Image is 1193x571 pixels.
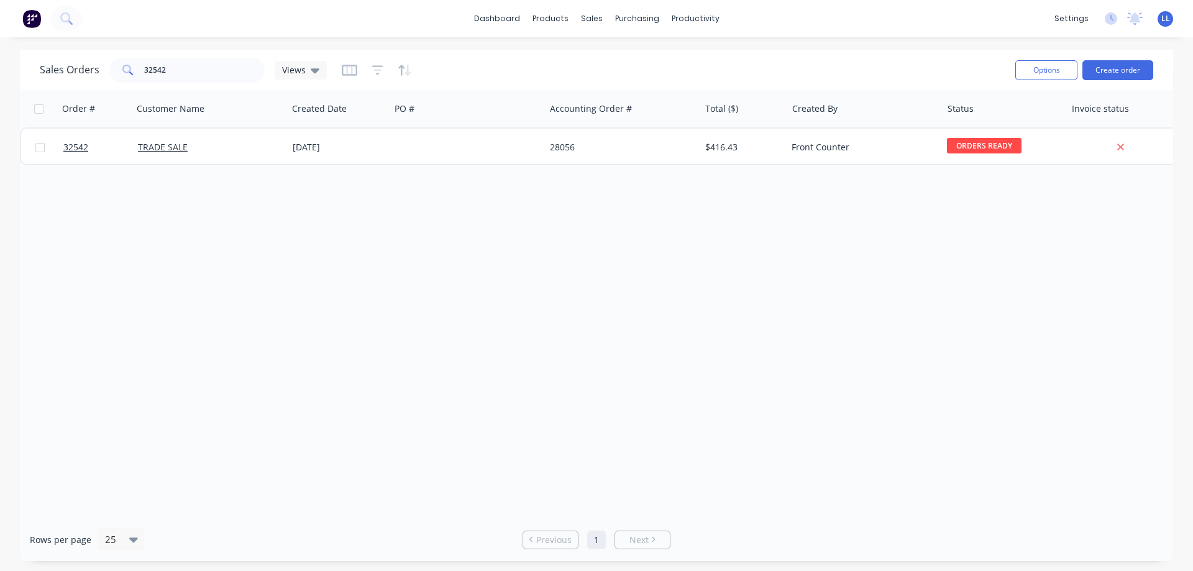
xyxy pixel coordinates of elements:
button: Options [1015,60,1077,80]
a: Next page [615,534,670,546]
div: sales [575,9,609,28]
a: Page 1 is your current page [587,531,606,549]
div: Created Date [292,103,347,115]
div: Order # [62,103,95,115]
a: dashboard [468,9,526,28]
div: $416.43 [705,141,778,153]
span: Views [282,63,306,76]
ul: Pagination [518,531,675,549]
span: Previous [536,534,572,546]
h1: Sales Orders [40,64,99,76]
span: Next [629,534,649,546]
a: 32542 [63,129,138,166]
div: Front Counter [792,141,930,153]
div: Created By [792,103,838,115]
div: Total ($) [705,103,738,115]
span: ORDERS READY [947,138,1022,153]
a: Previous page [523,534,578,546]
span: Rows per page [30,534,91,546]
div: Accounting Order # [550,103,632,115]
a: TRADE SALE [138,141,188,153]
div: [DATE] [293,141,385,153]
span: LL [1161,13,1170,24]
div: Status [948,103,974,115]
div: 28056 [550,141,688,153]
div: purchasing [609,9,665,28]
span: 32542 [63,141,88,153]
div: PO # [395,103,414,115]
img: Factory [22,9,41,28]
div: settings [1048,9,1095,28]
div: Customer Name [137,103,204,115]
div: productivity [665,9,726,28]
div: products [526,9,575,28]
input: Search... [144,58,265,83]
button: Create order [1082,60,1153,80]
div: Invoice status [1072,103,1129,115]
